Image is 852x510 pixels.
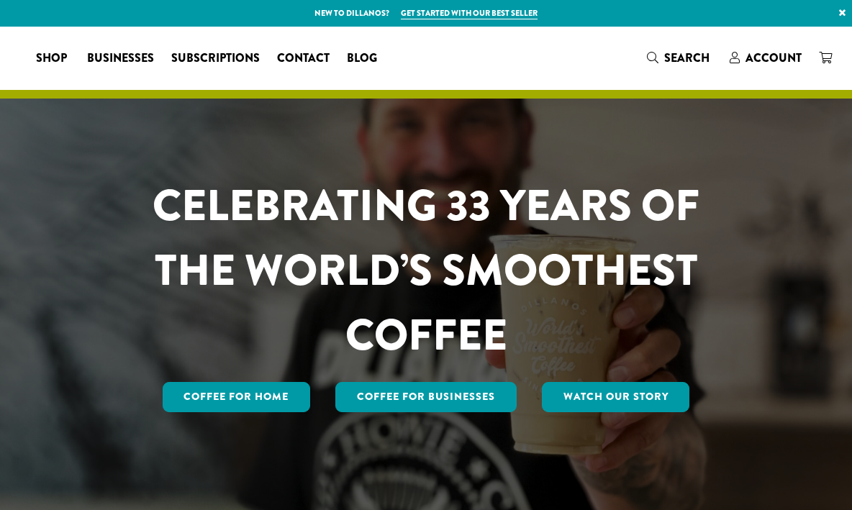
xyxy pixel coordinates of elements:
[638,46,721,70] a: Search
[542,382,690,412] a: Watch Our Story
[163,382,311,412] a: Coffee for Home
[27,47,78,70] a: Shop
[401,7,538,19] a: Get started with our best seller
[277,50,330,68] span: Contact
[347,50,377,68] span: Blog
[664,50,710,66] span: Search
[87,50,154,68] span: Businesses
[36,50,67,68] span: Shop
[745,50,802,66] span: Account
[114,173,738,368] h1: CELEBRATING 33 YEARS OF THE WORLD’S SMOOTHEST COFFEE
[171,50,260,68] span: Subscriptions
[335,382,517,412] a: Coffee For Businesses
